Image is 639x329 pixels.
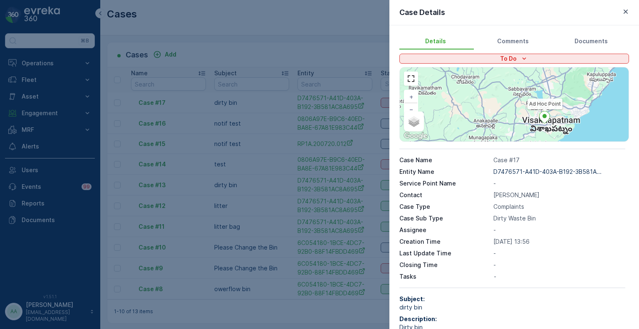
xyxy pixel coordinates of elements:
p: Closing Time [399,261,490,269]
p: - [493,249,629,257]
a: Layers [405,112,423,131]
p: Case Details [399,7,445,18]
p: - [493,261,629,269]
p: - [493,226,629,234]
p: Case Name [399,156,490,164]
span: − [409,106,414,113]
p: Complaints [493,203,629,211]
p: Assignee [399,226,490,234]
p: Case Type [399,203,490,211]
a: Open this area in Google Maps (opens a new window) [402,131,429,141]
p: [DATE] 13:56 [493,237,629,246]
a: Zoom Out [405,103,417,116]
p: Service Point Name [399,179,490,188]
p: [PERSON_NAME] [493,191,629,199]
p: - [494,273,496,280]
p: Case Sub Type [399,214,490,223]
p: Creation Time [399,237,490,246]
p: Case #17 [493,156,629,164]
p: Entity Name [399,168,490,176]
a: View Fullscreen [405,72,417,85]
span: Tasks [399,272,416,281]
p: Dirty Waste Bin [493,214,629,223]
p: D7476571-A41D-403A-B192-3B581A... [493,168,602,175]
span: + [409,93,413,100]
span: Documents [575,37,608,45]
span: Details [425,37,446,45]
p: - [493,179,629,188]
p: Description : [399,315,629,323]
p: To Do [500,54,517,63]
p: Last Update Time [399,249,490,257]
p: Subject : [399,295,629,303]
p: Contact [399,191,490,199]
button: To Do [399,54,629,64]
img: Google [402,131,429,141]
span: dirty bin [399,303,629,312]
a: Zoom In [405,91,417,103]
span: Comments [497,37,530,45]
